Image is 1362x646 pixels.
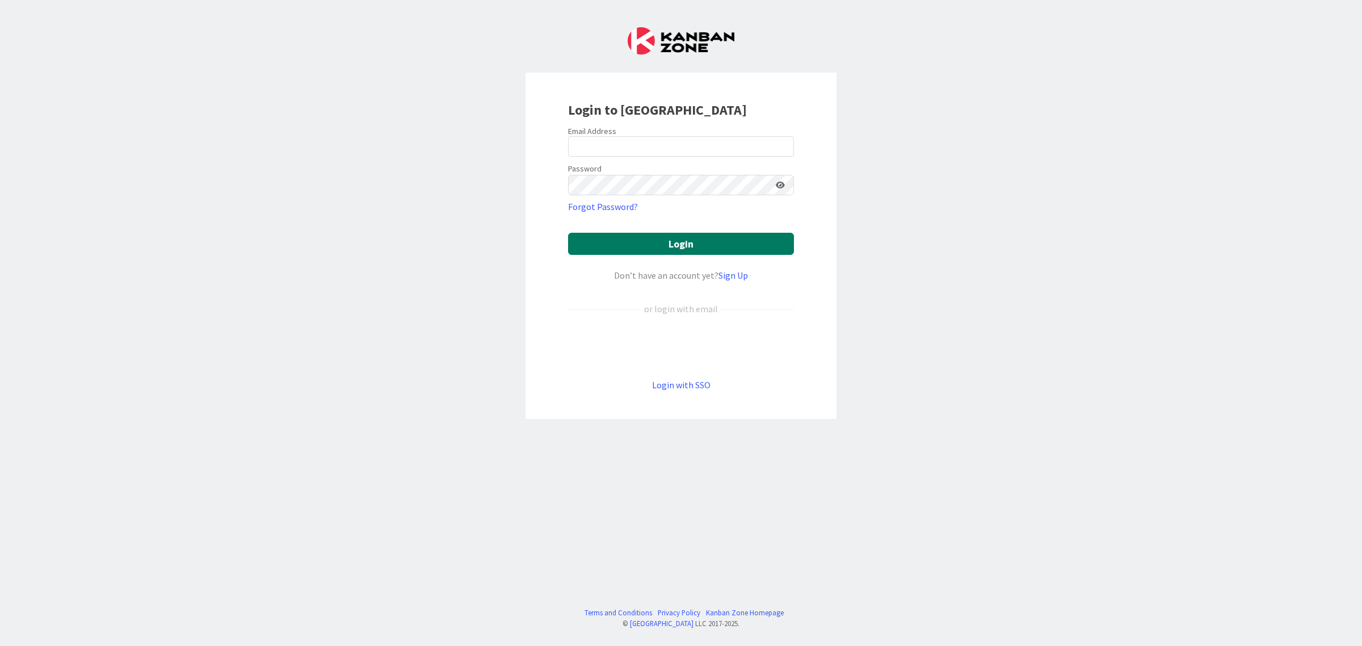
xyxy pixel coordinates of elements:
[641,302,721,316] div: or login with email
[706,607,784,618] a: Kanban Zone Homepage
[568,163,602,175] label: Password
[658,607,700,618] a: Privacy Policy
[568,126,616,136] label: Email Address
[585,607,652,618] a: Terms and Conditions
[562,334,800,359] iframe: Kirjaudu Google-tilillä -painike
[652,379,711,391] a: Login with SSO
[628,27,734,54] img: Kanban Zone
[568,101,747,119] b: Login to [GEOGRAPHIC_DATA]
[630,619,693,628] a: [GEOGRAPHIC_DATA]
[568,269,794,282] div: Don’t have an account yet?
[568,200,638,213] a: Forgot Password?
[718,270,748,281] a: Sign Up
[568,233,794,255] button: Login
[579,618,784,629] div: © LLC 2017- 2025 .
